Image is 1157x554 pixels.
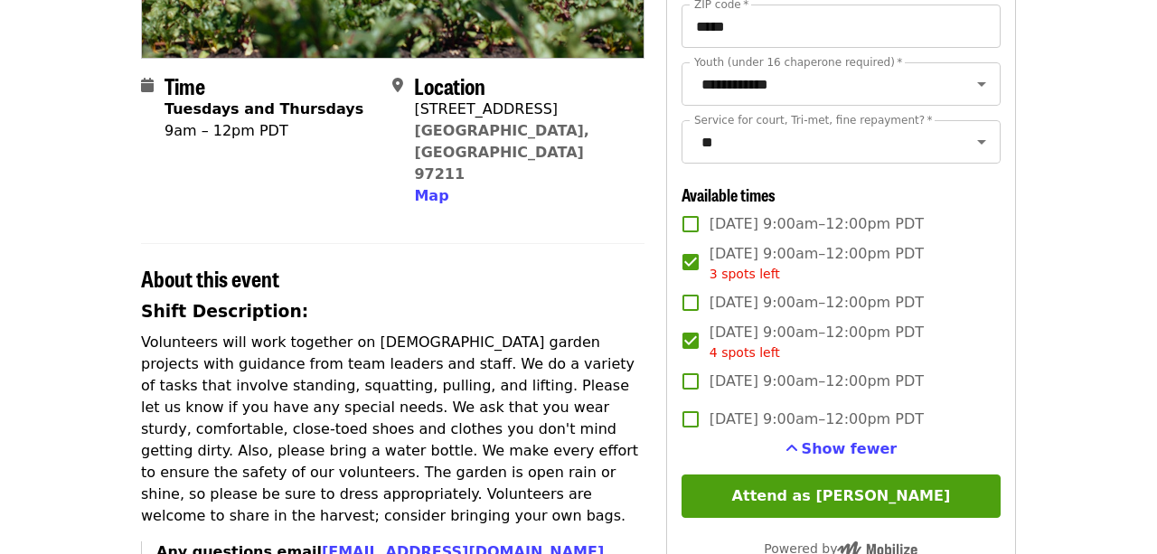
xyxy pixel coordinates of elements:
[141,77,154,94] i: calendar icon
[414,185,448,207] button: Map
[710,345,780,360] span: 4 spots left
[682,5,1001,48] input: ZIP code
[710,408,924,430] span: [DATE] 9:00am–12:00pm PDT
[141,262,279,294] span: About this event
[414,187,448,204] span: Map
[694,115,933,126] label: Service for court, Tri-met, fine repayment?
[392,77,403,94] i: map-marker-alt icon
[414,99,629,120] div: [STREET_ADDRESS]
[710,243,924,284] span: [DATE] 9:00am–12:00pm PDT
[165,100,363,117] strong: Tuesdays and Thursdays
[710,213,924,235] span: [DATE] 9:00am–12:00pm PDT
[682,183,776,206] span: Available times
[165,70,205,101] span: Time
[969,129,994,155] button: Open
[165,120,363,142] div: 9am – 12pm PDT
[141,302,308,321] strong: Shift Description:
[710,322,924,362] span: [DATE] 9:00am–12:00pm PDT
[141,332,644,527] p: Volunteers will work together on [DEMOGRAPHIC_DATA] garden projects with guidance from team leade...
[969,71,994,97] button: Open
[694,57,902,68] label: Youth (under 16 chaperone required)
[414,122,589,183] a: [GEOGRAPHIC_DATA], [GEOGRAPHIC_DATA] 97211
[710,292,924,314] span: [DATE] 9:00am–12:00pm PDT
[414,70,485,101] span: Location
[682,474,1001,518] button: Attend as [PERSON_NAME]
[802,440,898,457] span: Show fewer
[710,371,924,392] span: [DATE] 9:00am–12:00pm PDT
[710,267,780,281] span: 3 spots left
[785,438,898,460] button: See more timeslots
